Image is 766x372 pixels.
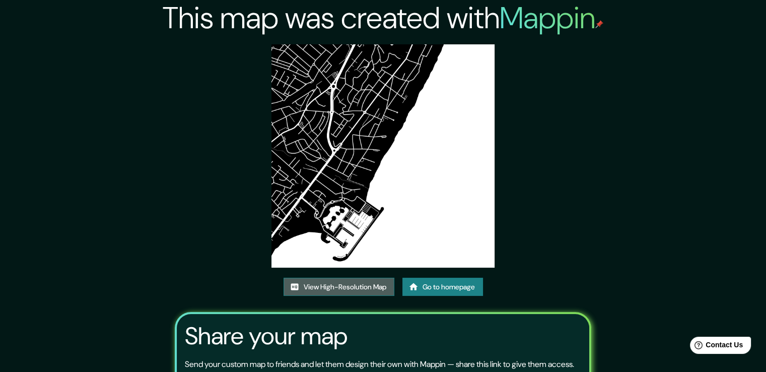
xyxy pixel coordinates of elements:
a: Go to homepage [402,278,483,296]
iframe: Help widget launcher [676,333,755,361]
h3: Share your map [185,322,347,350]
img: created-map [271,44,495,268]
img: mappin-pin [595,20,603,28]
a: View High-Resolution Map [284,278,394,296]
p: Send your custom map to friends and let them design their own with Mappin — share this link to gi... [185,358,574,370]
